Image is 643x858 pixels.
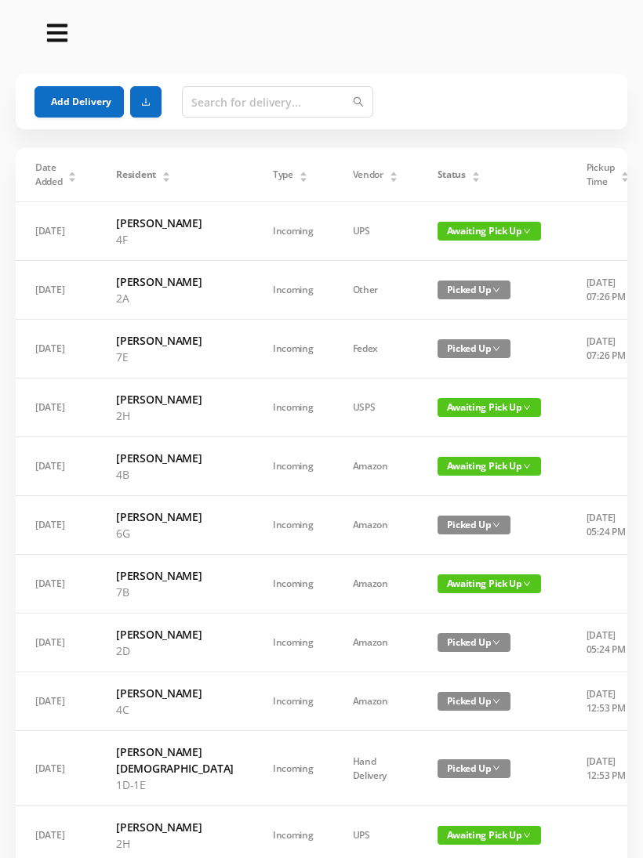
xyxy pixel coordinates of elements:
td: Incoming [253,496,333,555]
td: Incoming [253,614,333,672]
i: icon: down [492,697,500,705]
p: 7E [116,349,234,365]
i: icon: down [492,286,500,294]
td: [DATE] [16,555,96,614]
td: USPS [333,378,418,437]
i: icon: down [523,580,531,588]
div: Sort [299,169,308,179]
td: Incoming [253,202,333,261]
span: Type [273,168,293,182]
h6: [PERSON_NAME] [116,626,234,643]
span: Picked Up [438,339,510,358]
td: Amazon [333,555,418,614]
td: [DATE] [16,202,96,261]
h6: [PERSON_NAME] [116,273,234,290]
td: Fedex [333,320,418,378]
div: Sort [162,169,171,179]
span: Awaiting Pick Up [438,398,541,417]
td: Incoming [253,320,333,378]
div: Sort [67,169,77,179]
span: Status [438,168,466,182]
h6: [PERSON_NAME] [116,450,234,466]
i: icon: search [353,96,364,107]
span: Vendor [353,168,383,182]
h6: [PERSON_NAME] [116,567,234,584]
td: Other [333,261,418,320]
p: 4C [116,701,234,718]
p: 2H [116,835,234,852]
td: [DATE] [16,672,96,731]
i: icon: caret-down [471,176,480,180]
i: icon: caret-down [389,176,398,180]
h6: [PERSON_NAME] [116,391,234,407]
td: Amazon [333,672,418,731]
h6: [PERSON_NAME] [116,509,234,525]
p: 4F [116,231,234,248]
i: icon: down [492,345,500,353]
p: 2A [116,290,234,306]
p: 2H [116,407,234,424]
span: Date Added [35,161,63,189]
div: Sort [471,169,481,179]
td: Incoming [253,378,333,437]
td: [DATE] [16,496,96,555]
span: Pickup Time [587,161,615,189]
span: Awaiting Pick Up [438,222,541,241]
p: 1D-1E [116,777,234,793]
i: icon: caret-up [620,169,629,174]
i: icon: down [523,831,531,839]
button: Add Delivery [35,86,124,118]
td: [DATE] [16,437,96,496]
td: Incoming [253,672,333,731]
i: icon: caret-up [162,169,170,174]
div: Sort [389,169,398,179]
i: icon: caret-up [68,169,77,174]
td: Incoming [253,555,333,614]
td: Incoming [253,437,333,496]
td: [DATE] [16,731,96,806]
span: Picked Up [438,633,510,652]
span: Picked Up [438,759,510,778]
td: Incoming [253,261,333,320]
h6: [PERSON_NAME][DEMOGRAPHIC_DATA] [116,744,234,777]
i: icon: down [492,764,500,772]
span: Picked Up [438,692,510,711]
td: Incoming [253,731,333,806]
i: icon: caret-up [389,169,398,174]
td: Amazon [333,496,418,555]
td: Amazon [333,437,418,496]
h6: [PERSON_NAME] [116,685,234,701]
td: Amazon [333,614,418,672]
td: [DATE] [16,378,96,437]
i: icon: down [523,462,531,470]
div: Sort [620,169,630,179]
h6: [PERSON_NAME] [116,332,234,349]
i: icon: down [523,404,531,411]
td: [DATE] [16,614,96,672]
i: icon: caret-down [162,176,170,180]
button: icon: download [130,86,162,118]
td: UPS [333,202,418,261]
td: [DATE] [16,261,96,320]
span: Resident [116,168,156,182]
i: icon: caret-up [471,169,480,174]
h6: [PERSON_NAME] [116,819,234,835]
p: 6G [116,525,234,541]
i: icon: caret-down [299,176,307,180]
i: icon: down [492,639,500,646]
h6: [PERSON_NAME] [116,215,234,231]
span: Picked Up [438,281,510,299]
i: icon: down [492,521,500,529]
p: 7B [116,584,234,600]
p: 2D [116,643,234,659]
td: Hand Delivery [333,731,418,806]
span: Picked Up [438,516,510,534]
i: icon: caret-down [68,176,77,180]
input: Search for delivery... [182,86,373,118]
i: icon: caret-down [620,176,629,180]
span: Awaiting Pick Up [438,574,541,593]
span: Awaiting Pick Up [438,457,541,476]
i: icon: down [523,227,531,235]
p: 4B [116,466,234,483]
span: Awaiting Pick Up [438,826,541,845]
